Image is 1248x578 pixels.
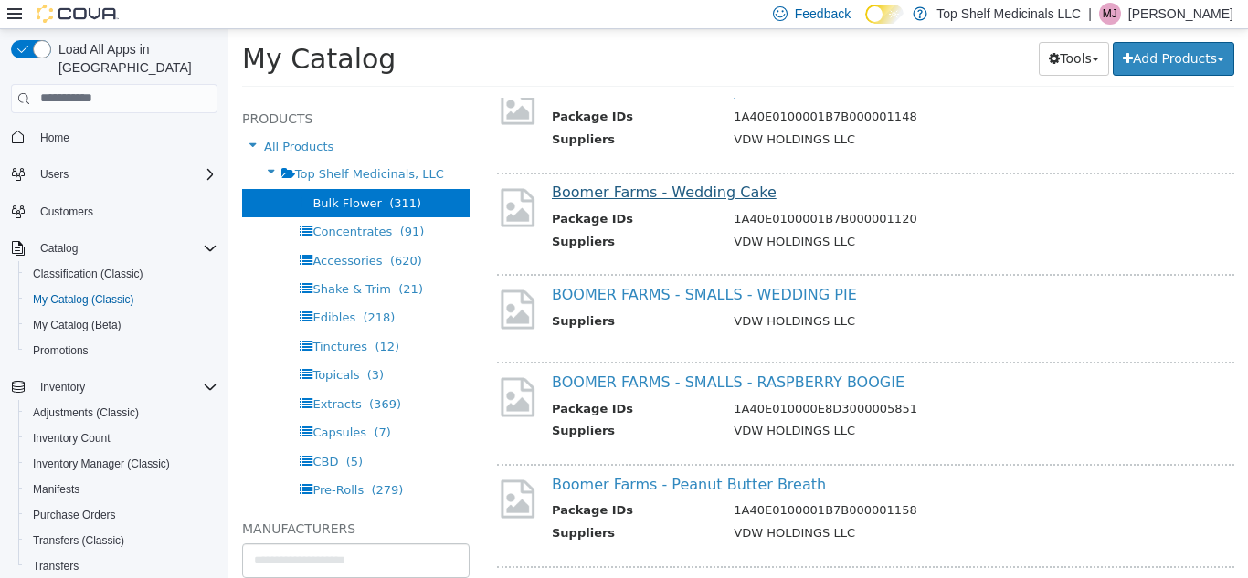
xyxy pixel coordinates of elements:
[40,380,85,394] span: Inventory
[18,287,225,312] button: My Catalog (Classic)
[84,454,135,468] span: Pre-Rolls
[146,310,171,324] span: (12)
[26,478,217,500] span: Manifests
[269,345,310,390] img: missing-image.png
[33,431,111,446] span: Inventory Count
[33,126,217,149] span: Home
[170,253,195,267] span: (21)
[323,393,492,415] th: Suppliers
[323,447,598,464] a: Boomer Farms - Peanut Butter Breath
[161,167,193,181] span: (311)
[26,453,217,475] span: Inventory Manager (Classic)
[67,138,216,152] span: Top Shelf Medicinals, LLC
[26,340,217,362] span: Promotions
[141,368,173,382] span: (369)
[143,454,175,468] span: (279)
[26,402,217,424] span: Adjustments (Classic)
[492,393,997,415] td: VDW HOLDINGS LLC
[18,528,225,553] button: Transfers (Classic)
[26,427,118,449] a: Inventory Count
[84,396,138,410] span: Capsules
[33,163,217,185] span: Users
[26,555,86,577] a: Transfers
[18,451,225,477] button: Inventory Manager (Classic)
[33,200,217,223] span: Customers
[4,198,225,225] button: Customers
[33,163,76,185] button: Users
[323,204,492,226] th: Suppliers
[134,281,166,295] span: (218)
[26,340,96,362] a: Promotions
[40,205,93,219] span: Customers
[18,261,225,287] button: Classification (Classic)
[84,426,110,439] span: CBD
[492,472,997,495] td: 1A40E0100001B7B000001158
[4,124,225,151] button: Home
[26,530,132,552] a: Transfers (Classic)
[26,289,142,310] a: My Catalog (Classic)
[865,5,904,24] input: Dark Mode
[323,181,492,204] th: Package IDs
[33,127,77,149] a: Home
[18,312,225,338] button: My Catalog (Beta)
[33,405,139,420] span: Adjustments (Classic)
[26,504,217,526] span: Purchase Orders
[33,237,85,259] button: Catalog
[84,310,139,324] span: Tinctures
[323,79,492,101] th: Package IDs
[14,489,241,510] h5: Manufacturers
[139,339,155,352] span: (3)
[323,154,548,172] a: Boomer Farms - Wedding Cake
[323,53,547,70] a: Boomer Farms - Killer Cupcake
[14,79,241,100] h5: Products
[4,374,225,400] button: Inventory
[36,110,105,124] span: All Products
[26,314,129,336] a: My Catalog (Beta)
[172,195,196,209] span: (91)
[26,530,217,552] span: Transfers (Classic)
[18,477,225,502] button: Manifests
[33,292,134,307] span: My Catalog (Classic)
[1088,3,1092,25] p: |
[33,201,100,223] a: Customers
[162,225,194,238] span: (620)
[492,79,997,101] td: 1A40E0100001B7B000001148
[323,495,492,518] th: Suppliers
[40,167,69,182] span: Users
[492,371,997,394] td: 1A40E010000E8D3000005851
[269,257,310,302] img: missing-image.png
[37,5,119,23] img: Cova
[936,3,1081,25] p: Top Shelf Medicinals LLC
[4,162,225,187] button: Users
[1128,3,1233,25] p: [PERSON_NAME]
[492,101,997,124] td: VDW HOLDINGS LLC
[84,195,164,209] span: Concentrates
[26,289,217,310] span: My Catalog (Classic)
[51,40,217,77] span: Load All Apps in [GEOGRAPHIC_DATA]
[26,453,177,475] a: Inventory Manager (Classic)
[40,131,69,145] span: Home
[84,225,153,238] span: Accessories
[269,156,310,201] img: missing-image.png
[33,318,122,332] span: My Catalog (Beta)
[492,204,997,226] td: VDW HOLDINGS LLC
[18,400,225,426] button: Adjustments (Classic)
[492,181,997,204] td: 1A40E0100001B7B000001120
[33,343,89,358] span: Promotions
[492,495,997,518] td: VDW HOLDINGS LLC
[26,314,217,336] span: My Catalog (Beta)
[18,502,225,528] button: Purchase Orders
[84,339,131,352] span: Topicals
[84,368,132,382] span: Extracts
[84,253,163,267] span: Shake & Trim
[26,263,151,285] a: Classification (Classic)
[33,237,217,259] span: Catalog
[269,54,310,99] img: missing-image.png
[18,426,225,451] button: Inventory Count
[26,478,87,500] a: Manifests
[26,263,217,285] span: Classification (Classic)
[33,376,92,398] button: Inventory
[118,426,134,439] span: (5)
[323,257,629,274] a: BOOMER FARMS - SMALLS - WEDDING PIE
[810,13,881,47] button: Tools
